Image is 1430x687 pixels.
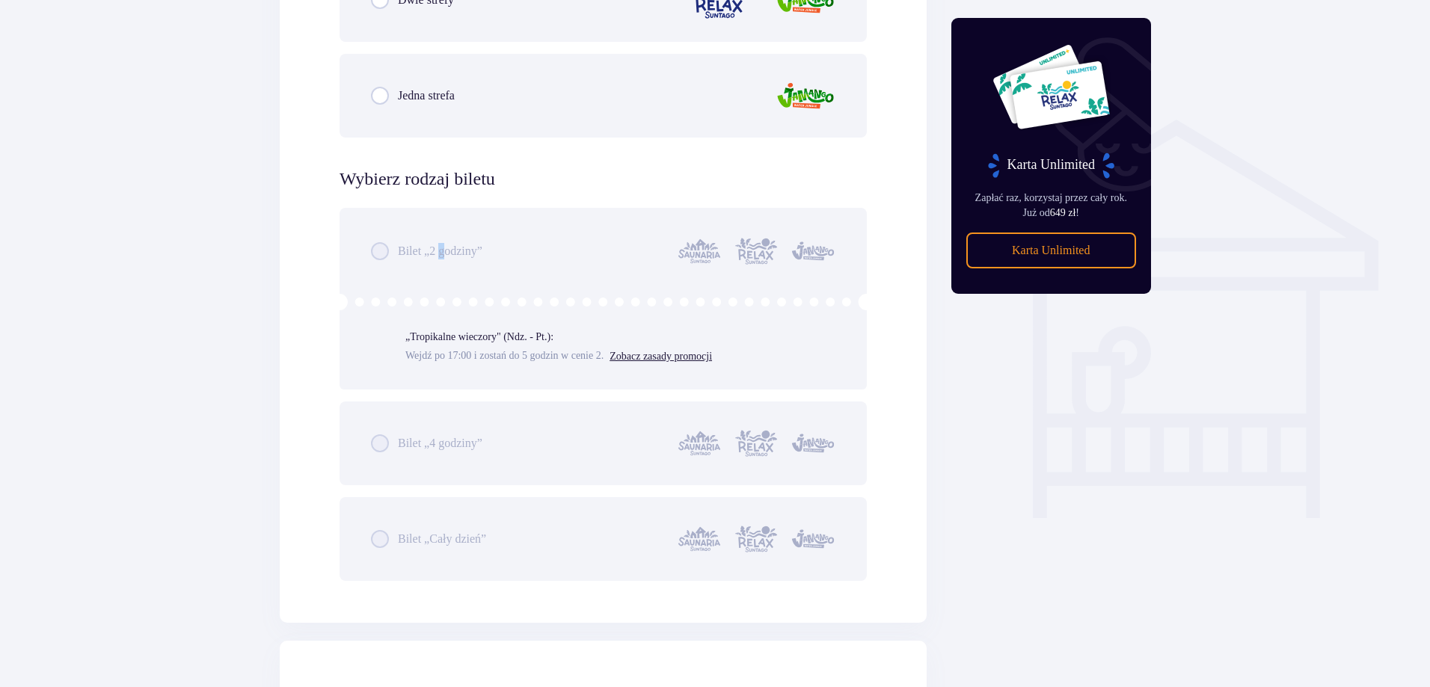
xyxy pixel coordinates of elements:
[340,167,495,190] p: Wybierz rodzaj biletu
[1012,242,1090,259] p: Karta Unlimited
[776,75,835,117] img: zone logo
[966,191,1137,221] p: Zapłać raz, korzystaj przez cały rok. Już od !
[966,232,1137,268] a: Karta Unlimited
[398,87,455,104] p: Jedna strefa
[1050,207,1076,218] span: 649 zł
[986,153,1116,179] p: Karta Unlimited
